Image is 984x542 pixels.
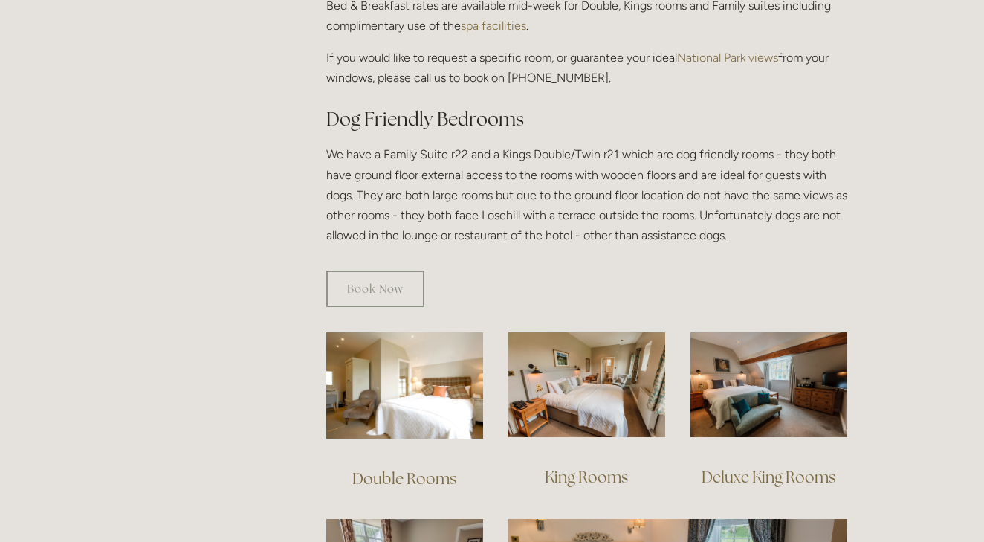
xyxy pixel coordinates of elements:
[702,467,835,487] a: Deluxe King Rooms
[326,48,847,88] p: If you would like to request a specific room, or guarantee your ideal from your windows, please c...
[690,332,847,437] img: Deluxe King Room view, Losehill Hotel
[326,106,847,132] h2: Dog Friendly Bedrooms
[508,332,665,437] img: King Room view, Losehill Hotel
[545,467,628,487] a: King Rooms
[461,19,526,33] a: spa facilities
[326,332,483,439] img: Double Room view, Losehill Hotel
[352,468,456,488] a: Double Rooms
[677,51,778,65] a: National Park views
[326,271,424,307] a: Book Now
[326,144,847,245] p: We have a Family Suite r22 and a Kings Double/Twin r21 which are dog friendly rooms - they both h...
